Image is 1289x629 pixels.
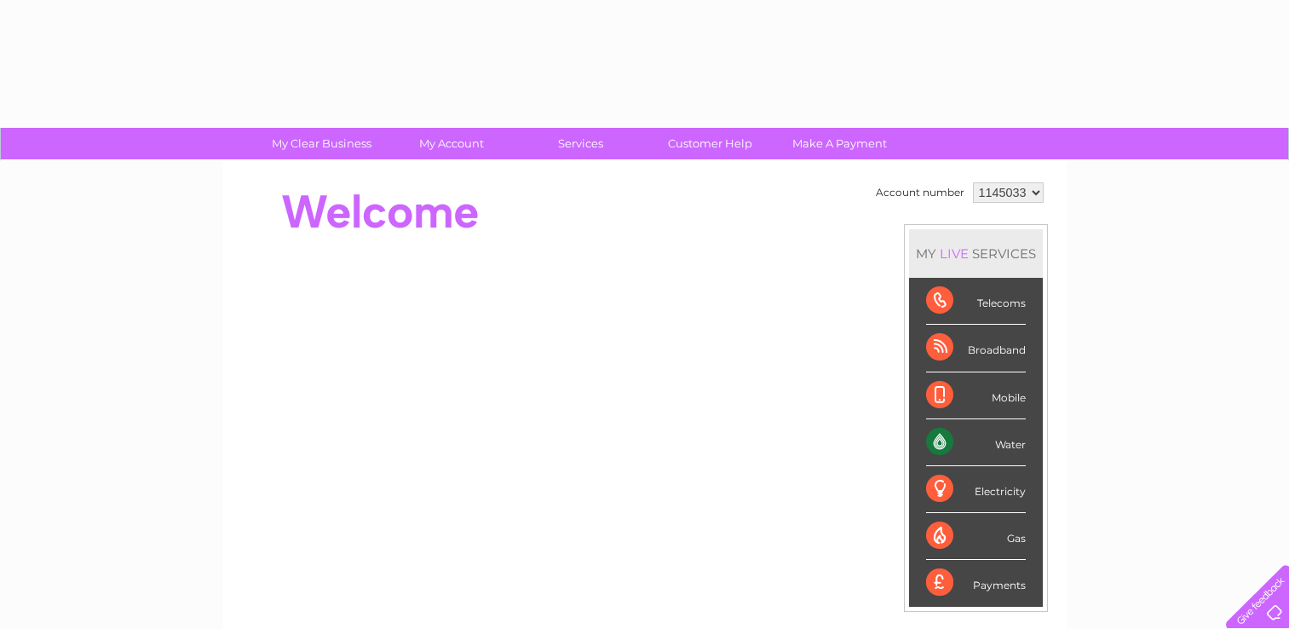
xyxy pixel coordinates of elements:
[926,466,1026,513] div: Electricity
[510,128,651,159] a: Services
[926,513,1026,560] div: Gas
[769,128,910,159] a: Make A Payment
[926,419,1026,466] div: Water
[926,278,1026,325] div: Telecoms
[926,560,1026,606] div: Payments
[926,372,1026,419] div: Mobile
[381,128,521,159] a: My Account
[640,128,780,159] a: Customer Help
[926,325,1026,372] div: Broadband
[909,229,1043,278] div: MY SERVICES
[872,178,969,207] td: Account number
[251,128,392,159] a: My Clear Business
[936,245,972,262] div: LIVE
